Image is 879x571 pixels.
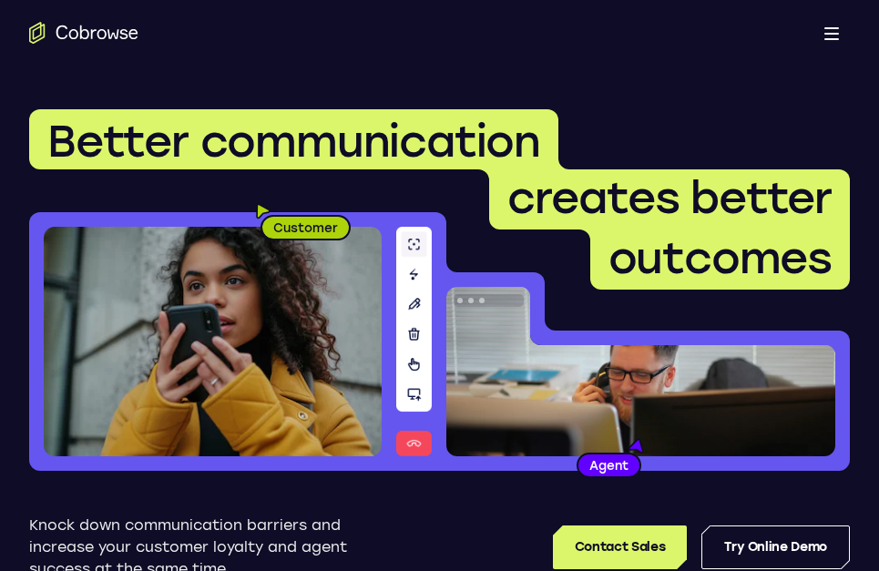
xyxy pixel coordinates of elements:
[553,525,687,569] a: Contact Sales
[44,227,382,456] img: A customer holding their phone
[507,171,832,224] span: creates better
[29,22,138,44] a: Go to the home page
[608,231,832,284] span: outcomes
[701,525,850,569] a: Try Online Demo
[47,115,540,168] span: Better communication
[396,227,432,456] img: A series of tools used in co-browsing sessions
[446,287,835,456] img: A customer support agent talking on the phone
